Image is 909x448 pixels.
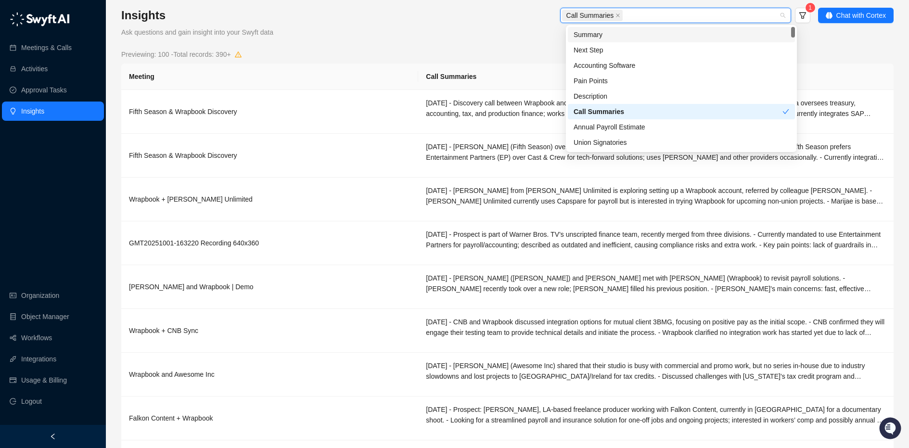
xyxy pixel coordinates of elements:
a: Insights [21,102,44,121]
span: logout [10,398,16,405]
td: Fifth Season & Wrapbook Discovery [121,134,418,178]
span: Status [53,135,74,144]
img: 5124521997842_fc6d7dfcefe973c2e489_88.png [10,87,27,104]
a: Organization [21,286,59,305]
span: Ask questions and gain insight into your Swyft data [121,28,273,36]
td: [PERSON_NAME] and Wrapbook | Demo [121,265,418,309]
sup: 1 [806,3,815,13]
div: Annual Payroll Estimate [568,119,795,135]
button: Chat with Cortex [818,8,894,23]
a: Workflows [21,328,52,347]
div: Summary [568,27,795,42]
div: [DATE] - CNB and Wrapbook discussed integration options for mutual client 3BMG, focusing on posit... [426,317,886,338]
div: [DATE] - [PERSON_NAME] (Awesome Inc) shared that their studio is busy with commercial and promo w... [426,360,886,382]
div: 📚 [10,136,17,143]
div: 📶 [43,136,51,143]
span: Chat with Cortex [836,10,886,21]
a: Meetings & Calls [21,38,72,57]
div: Next Step [574,45,789,55]
button: Start new chat [164,90,175,102]
div: We're available if you need us! [33,97,122,104]
span: Call Summaries [562,10,623,21]
div: Call Summaries [574,106,782,117]
a: Activities [21,59,48,78]
span: Logout [21,392,42,411]
div: [DATE] - Prospect is part of Warner Bros. TV’s unscripted finance team, recently merged from thre... [426,229,886,250]
td: Wrapbook + [PERSON_NAME] Unlimited [121,178,418,221]
div: Pain Points [568,73,795,89]
div: Union Signatories [574,137,789,148]
div: Call Summaries [568,104,795,119]
div: [DATE] - [PERSON_NAME] (Fifth Season) oversees finance, accounting, and tax; works closely with p... [426,141,886,163]
h2: How can we help? [10,54,175,69]
div: Next Step [568,42,795,58]
span: Pylon [96,158,116,166]
th: Meeting [121,64,418,90]
span: Call Summaries [566,10,614,21]
span: left [50,433,56,440]
h3: Insights [121,8,273,23]
span: close [615,13,620,18]
span: filter [799,12,807,19]
div: [DATE] - Prospect: [PERSON_NAME], LA-based freelance producer working with Falkon Content, curren... [426,404,886,425]
a: Approval Tasks [21,80,67,100]
div: Summary [574,29,789,40]
iframe: Open customer support [878,416,904,442]
td: GMT20251001-163220 Recording 640x360 [121,221,418,265]
td: Falkon Content + Wrapbook [121,397,418,440]
a: 📚Docs [6,131,39,148]
div: Union Signatories [568,135,795,150]
img: Swyft AI [10,10,29,29]
a: Powered byPylon [68,158,116,166]
th: Call Summaries [418,64,894,90]
a: 📶Status [39,131,78,148]
div: [DATE] - [PERSON_NAME] ([PERSON_NAME]) and [PERSON_NAME] met with [PERSON_NAME] (Wrapbook) to rev... [426,273,886,294]
span: Previewing: 100 - Total records: 390+ [121,49,231,60]
div: Description [568,89,795,104]
a: Object Manager [21,307,69,326]
div: Pain Points [574,76,789,86]
td: Wrapbook + CNB Sync [121,309,418,353]
span: warning [235,49,242,60]
td: Fifth Season & Wrapbook Discovery [121,90,418,134]
div: Annual Payroll Estimate [574,122,789,132]
div: Accounting Software [574,60,789,71]
div: [DATE] - [PERSON_NAME] from [PERSON_NAME] Unlimited is exploring setting up a Wrapbook account, r... [426,185,886,206]
span: check [782,108,789,115]
div: Start new chat [33,87,158,97]
td: Wrapbook and Awesome Inc [121,353,418,397]
span: 1 [808,4,812,11]
div: Accounting Software [568,58,795,73]
div: Description [574,91,789,102]
a: Usage & Billing [21,371,67,390]
div: [DATE] - Discovery call between Wrapbook and Fifth Season, with [PERSON_NAME] representing financ... [426,98,886,119]
img: logo-05li4sbe.png [10,12,70,26]
p: Welcome 👋 [10,38,175,54]
span: Docs [19,135,36,144]
a: Integrations [21,349,56,369]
